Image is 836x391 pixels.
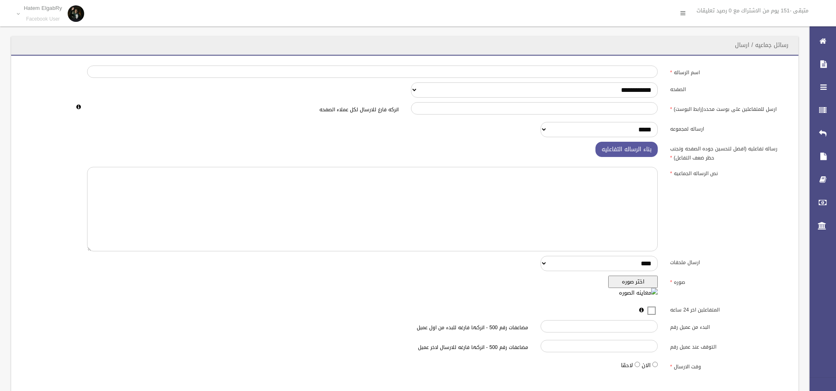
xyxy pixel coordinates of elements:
label: التوقف عند عميل رقم [664,340,793,351]
label: لاحقا [621,361,633,370]
label: ارسل للمتفاعلين على بوست محدد(رابط البوست) [664,102,793,114]
label: المتفاعلين اخر 24 ساعه [664,303,793,315]
p: Hatem ElgabRy [24,5,62,11]
label: وقت الارسال [664,360,793,372]
label: الان [642,361,651,370]
button: اختر صوره [608,276,658,288]
header: رسائل جماعيه / ارسال [725,37,798,53]
img: معاينه الصوره [619,288,658,298]
h6: مضاعفات رقم 500 - اتركها فارغه للارسال لاخر عميل [217,345,528,350]
small: Facebook User [24,16,62,22]
label: ارسال ملحقات [664,256,793,267]
button: بناء الرساله التفاعليه [595,142,658,157]
label: اسم الرساله [664,66,793,77]
label: الصفحه [664,82,793,94]
h6: اتركه فارغ للارسال لكل عملاء الصفحه [87,107,399,112]
h6: مضاعفات رقم 500 - اتركها فارغه للبدء من اول عميل [217,325,528,330]
label: رساله تفاعليه (افضل لتحسين جوده الصفحه وتجنب حظر ضعف التفاعل) [664,142,793,162]
label: ارساله لمجموعه [664,122,793,133]
label: صوره [664,276,793,287]
label: البدء من عميل رقم [664,320,793,332]
label: نص الرساله الجماعيه [664,167,793,178]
